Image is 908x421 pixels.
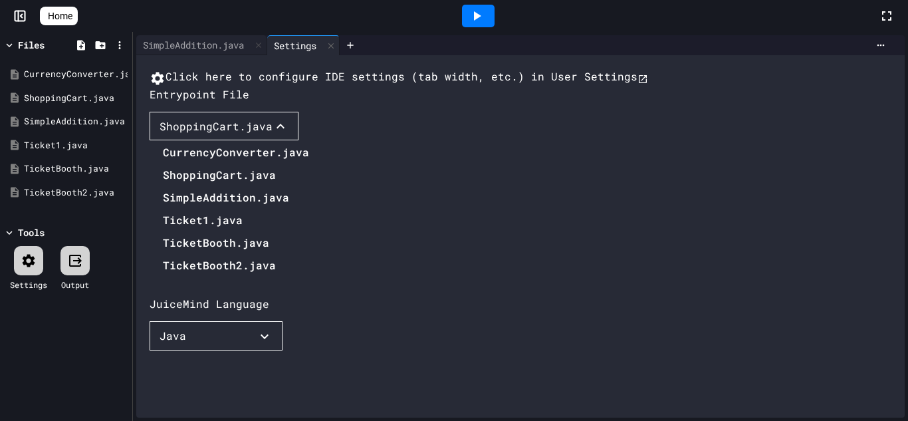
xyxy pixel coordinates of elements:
[48,9,72,23] span: Home
[18,38,45,52] div: Files
[24,92,128,105] div: ShoppingCart.java
[24,186,128,200] div: TicketBooth2.java
[150,69,648,86] button: Click here to configure IDE settings (tab width, etc.) in User Settings
[150,86,249,102] div: Entrypoint File
[18,225,45,239] div: Tools
[24,68,128,81] div: CurrencyConverter.java
[150,296,269,312] div: JuiceMind Language
[61,279,89,291] div: Output
[163,210,309,231] li: Ticket1.java
[40,7,78,25] a: Home
[160,328,186,344] div: Java
[163,164,309,186] li: ShoppingCart.java
[150,321,283,351] button: Java
[163,232,309,253] li: TicketBooth.java
[24,162,128,176] div: TicketBooth.java
[24,139,128,152] div: Ticket1.java
[10,279,47,291] div: Settings
[163,255,309,276] li: TicketBooth2.java
[136,38,251,52] div: SimpleAddition.java
[163,187,309,208] li: SimpleAddition.java
[163,142,309,163] li: CurrencyConverter.java
[160,118,273,134] div: ShoppingCart.java
[136,35,267,55] div: SimpleAddition.java
[267,35,340,55] div: Settings
[267,39,323,53] div: Settings
[150,112,298,141] button: ShoppingCart.java
[24,115,128,128] div: SimpleAddition.java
